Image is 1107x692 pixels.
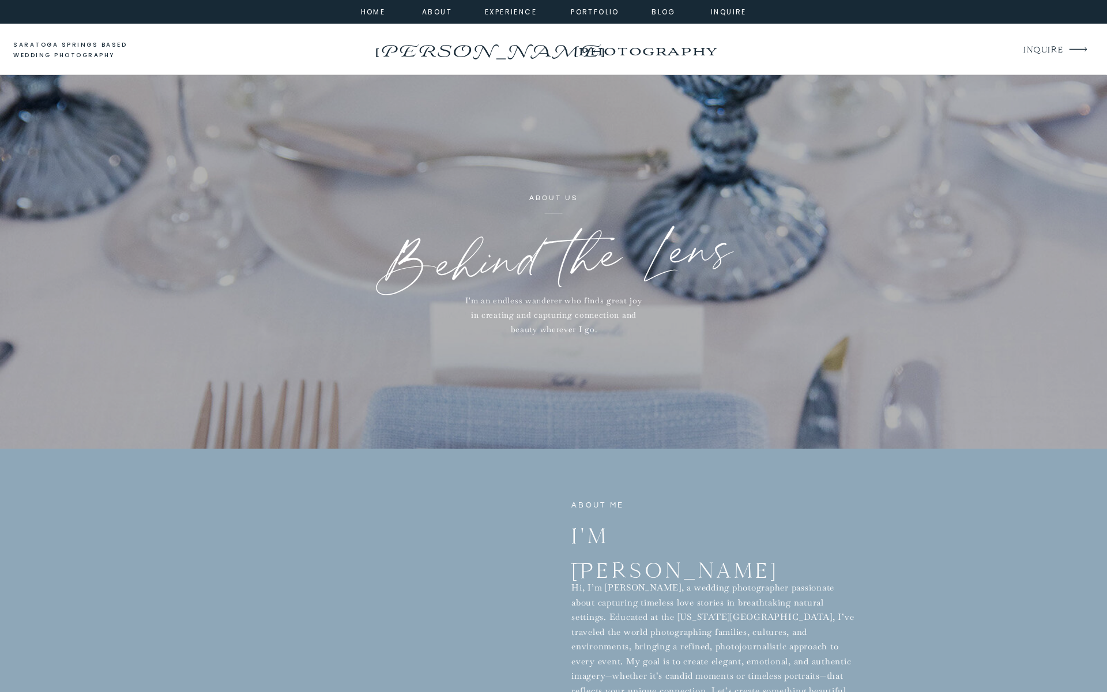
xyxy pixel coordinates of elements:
a: [PERSON_NAME] [372,37,607,56]
p: about me [571,499,649,513]
a: Blog [643,6,684,16]
a: about [422,6,448,16]
a: portfolio [570,6,620,16]
a: INQUIRE [1023,43,1062,58]
a: photography [555,35,739,66]
a: inquire [708,6,750,16]
h3: Behind the Lens [336,212,772,310]
a: experience [485,6,532,16]
h2: ABOUT US [460,192,647,205]
a: home [357,6,389,16]
a: saratoga springs based wedding photography [13,40,149,61]
h2: I'm [PERSON_NAME] [571,518,754,549]
p: I'm an endless wanderer who finds great joy in creating and capturing connection and beauty where... [465,294,643,332]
